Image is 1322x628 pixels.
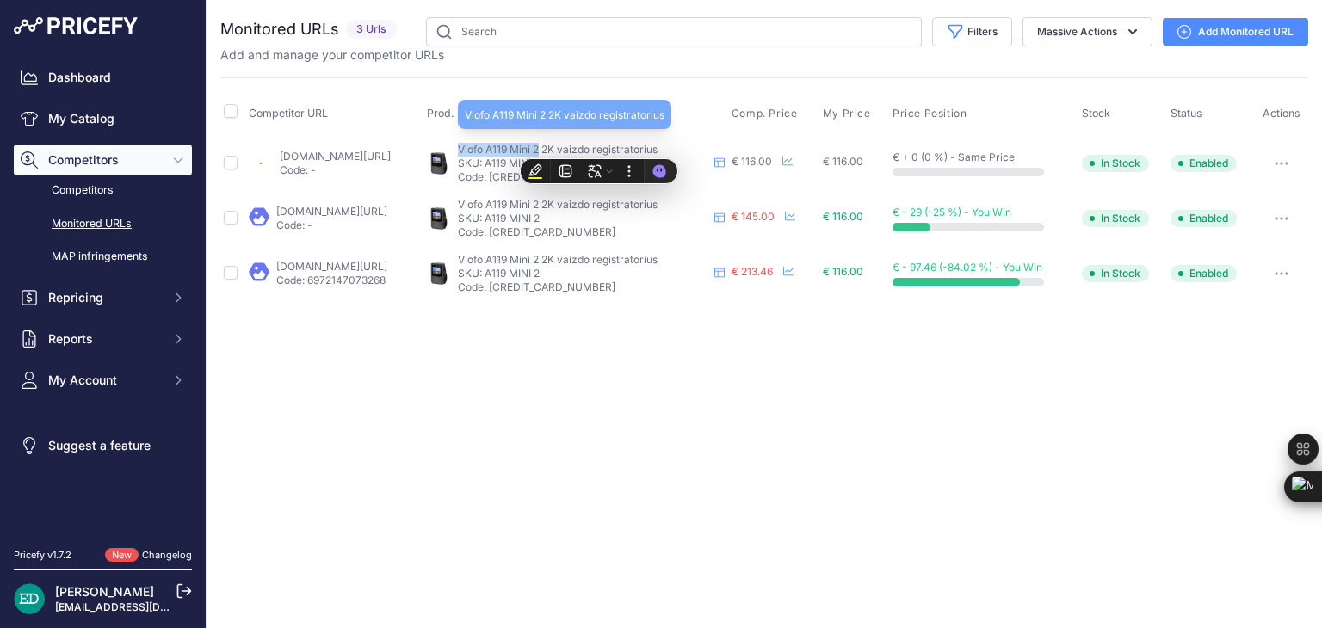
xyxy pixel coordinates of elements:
p: Code: [CREDIT_CARD_NUMBER] [458,170,707,184]
span: Enabled [1171,210,1237,227]
span: € - 97.46 (-84.02 %) - You Win [893,261,1042,274]
span: My Price [823,107,871,120]
span: € 116.00 [823,155,863,168]
span: Status [1171,107,1202,120]
span: Enabled [1171,265,1237,282]
span: Comp. Price [732,107,798,120]
p: Code: 6972147073268 [276,274,387,287]
span: € 116.00 [732,155,772,168]
a: [EMAIL_ADDRESS][DOMAIN_NAME] [55,600,235,613]
span: New [105,548,139,563]
img: Pricefy Logo [14,17,138,34]
span: Price Position [893,107,967,120]
p: SKU: A119 MINI 2 [458,267,707,280]
span: Viofo A119 Mini 2 2K vaizdo registratorius [458,253,658,266]
span: Enabled [1171,155,1237,172]
p: Add and manage your competitor URLs [220,46,444,64]
span: € 116.00 [823,265,863,278]
button: Massive Actions [1022,17,1152,46]
p: SKU: A119 MINI 2 [458,157,707,170]
span: In Stock [1082,155,1149,172]
p: Code: - [276,219,387,232]
h2: Monitored URLs [220,17,339,41]
span: Viofo A119 Mini 2 2K vaizdo registratorius [458,143,658,156]
span: Actions [1263,107,1300,120]
div: Pricefy v1.7.2 [14,548,71,563]
nav: Sidebar [14,62,192,527]
span: Competitor URL [249,107,328,120]
a: [PERSON_NAME] [55,584,154,599]
span: Stock [1082,107,1110,120]
span: € - 29 (-25 %) - You Win [893,206,1011,219]
p: Code: [CREDIT_CARD_NUMBER] [458,280,707,294]
a: MAP infringements [14,242,192,272]
a: [DOMAIN_NAME][URL] [280,150,391,163]
span: Viofo A119 Mini 2 2K vaizdo registratorius [458,198,658,211]
span: My Account [48,372,161,389]
p: SKU: A119 MINI 2 [458,212,707,225]
a: [DOMAIN_NAME][URL] [276,260,387,273]
button: My Account [14,365,192,396]
a: [DOMAIN_NAME][URL] [276,205,387,218]
span: € + 0 (0 %) - Same Price [893,151,1015,163]
button: Price Position [893,107,970,120]
span: In Stock [1082,210,1149,227]
span: € 145.00 [732,210,775,223]
span: Prod. Matched [427,107,501,120]
button: My Price [823,107,874,120]
span: Viofo A119 Mini 2 2K vaizdo registratorius [465,108,664,121]
a: Suggest a feature [14,430,192,461]
span: € 213.46 [732,265,773,278]
span: In Stock [1082,265,1149,282]
button: Comp. Price [732,107,801,120]
a: Changelog [142,549,192,561]
span: € 116.00 [823,210,863,223]
a: Monitored URLs [14,209,192,239]
span: 3 Urls [346,20,397,40]
a: Competitors [14,175,192,206]
span: Reports [48,330,161,348]
button: Filters [932,17,1012,46]
button: Competitors [14,145,192,175]
p: Code: - [280,163,391,177]
a: Dashboard [14,62,192,93]
span: Competitors [48,151,161,169]
input: Search [426,17,922,46]
button: Repricing [14,282,192,313]
a: Add Monitored URL [1163,18,1308,46]
span: Repricing [48,289,161,306]
p: Code: [CREDIT_CARD_NUMBER] [458,225,707,239]
a: My Catalog [14,103,192,134]
button: Reports [14,323,192,354]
